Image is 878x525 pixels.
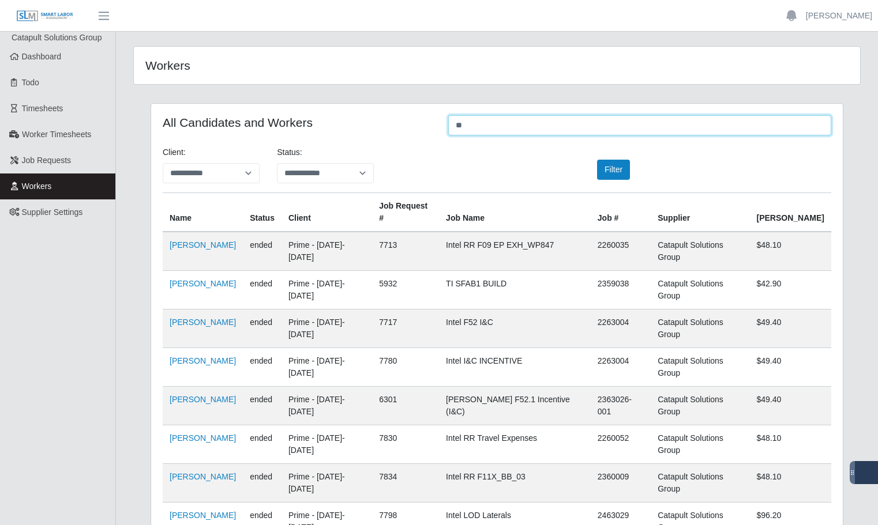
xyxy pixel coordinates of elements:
[749,193,831,232] th: [PERSON_NAME]
[591,271,651,309] td: 2359038
[170,395,236,404] a: [PERSON_NAME]
[439,425,591,464] td: Intel RR Travel Expenses
[591,232,651,271] td: 2260035
[163,115,431,130] h4: All Candidates and Workers
[749,348,831,387] td: $49.40
[243,348,282,387] td: ended
[163,146,186,158] label: Client:
[243,271,282,309] td: ended
[806,10,872,22] a: [PERSON_NAME]
[282,271,372,309] td: Prime - [DATE]-[DATE]
[282,193,372,232] th: Client
[22,156,72,165] span: Job Requests
[749,464,831,503] td: $48.10
[22,207,83,217] span: Supplier Settings
[243,193,282,232] th: Status
[439,348,591,387] td: Intel I&C INCENTIVE
[651,271,749,309] td: Catapult Solutions Group
[749,387,831,425] td: $49.40
[170,356,236,365] a: [PERSON_NAME]
[372,348,439,387] td: 7780
[439,387,591,425] td: [PERSON_NAME] F52.1 Incentive (I&C)
[170,279,236,288] a: [PERSON_NAME]
[651,232,749,271] td: Catapult Solutions Group
[372,271,439,309] td: 5932
[597,160,630,180] button: Filter
[439,193,591,232] th: Job Name
[170,433,236,443] a: [PERSON_NAME]
[372,387,439,425] td: 6301
[22,52,62,61] span: Dashboard
[749,232,831,271] td: $48.10
[651,348,749,387] td: Catapult Solutions Group
[372,425,439,464] td: 7830
[243,387,282,425] td: ended
[170,511,236,520] a: [PERSON_NAME]
[170,472,236,481] a: [PERSON_NAME]
[145,58,428,73] h4: Workers
[372,464,439,503] td: 7834
[372,309,439,348] td: 7717
[163,193,243,232] th: Name
[282,309,372,348] td: Prime - [DATE]-[DATE]
[651,193,749,232] th: Supplier
[591,425,651,464] td: 2260052
[243,232,282,271] td: ended
[651,425,749,464] td: Catapult Solutions Group
[439,271,591,309] td: TI SFAB1 BUILD
[749,309,831,348] td: $49.40
[170,240,236,250] a: [PERSON_NAME]
[651,309,749,348] td: Catapult Solutions Group
[22,182,52,191] span: Workers
[439,232,591,271] td: Intel RR F09 EP EXH_WP847
[749,425,831,464] td: $48.10
[591,348,651,387] td: 2263004
[651,464,749,503] td: Catapult Solutions Group
[170,318,236,327] a: [PERSON_NAME]
[282,232,372,271] td: Prime - [DATE]-[DATE]
[277,146,302,158] label: Status:
[243,464,282,503] td: ended
[12,33,102,42] span: Catapult Solutions Group
[439,309,591,348] td: Intel F52 I&C
[591,387,651,425] td: 2363026-001
[591,309,651,348] td: 2263004
[749,271,831,309] td: $42.90
[22,130,91,139] span: Worker Timesheets
[591,193,651,232] th: Job #
[282,387,372,425] td: Prime - [DATE]-[DATE]
[22,104,63,113] span: Timesheets
[591,464,651,503] td: 2360009
[282,425,372,464] td: Prime - [DATE]-[DATE]
[439,464,591,503] td: Intel RR F11X_BB_03
[16,10,74,22] img: SLM Logo
[372,232,439,271] td: 7713
[651,387,749,425] td: Catapult Solutions Group
[243,309,282,348] td: ended
[282,464,372,503] td: Prime - [DATE]-[DATE]
[372,193,439,232] th: Job Request #
[243,425,282,464] td: ended
[282,348,372,387] td: Prime - [DATE]-[DATE]
[22,78,39,87] span: Todo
